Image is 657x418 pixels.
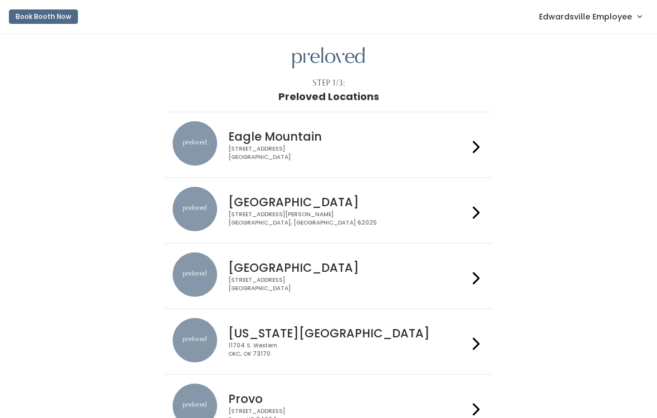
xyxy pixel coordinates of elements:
[292,47,365,69] img: preloved logo
[173,187,484,234] a: preloved location [GEOGRAPHIC_DATA] [STREET_ADDRESS][PERSON_NAME][GEOGRAPHIC_DATA], [GEOGRAPHIC_D...
[173,121,217,166] img: preloved location
[228,196,468,208] h4: [GEOGRAPHIC_DATA]
[173,252,217,297] img: preloved location
[9,9,78,24] button: Book Booth Now
[228,327,468,340] h4: [US_STATE][GEOGRAPHIC_DATA]
[539,11,632,23] span: Edwardsville Employee
[312,77,345,89] div: Step 1/3:
[228,392,468,405] h4: Provo
[173,121,484,168] a: preloved location Eagle Mountain [STREET_ADDRESS][GEOGRAPHIC_DATA]
[228,211,468,227] div: [STREET_ADDRESS][PERSON_NAME] [GEOGRAPHIC_DATA], [GEOGRAPHIC_DATA] 62025
[228,261,468,274] h4: [GEOGRAPHIC_DATA]
[228,130,468,143] h4: Eagle Mountain
[228,276,468,292] div: [STREET_ADDRESS] [GEOGRAPHIC_DATA]
[173,187,217,231] img: preloved location
[278,91,379,102] h1: Preloved Locations
[173,252,484,300] a: preloved location [GEOGRAPHIC_DATA] [STREET_ADDRESS][GEOGRAPHIC_DATA]
[228,342,468,358] div: 11704 S. Western OKC, OK 73170
[228,145,468,161] div: [STREET_ADDRESS] [GEOGRAPHIC_DATA]
[173,318,484,365] a: preloved location [US_STATE][GEOGRAPHIC_DATA] 11704 S. WesternOKC, OK 73170
[9,4,78,29] a: Book Booth Now
[173,318,217,362] img: preloved location
[528,4,653,28] a: Edwardsville Employee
